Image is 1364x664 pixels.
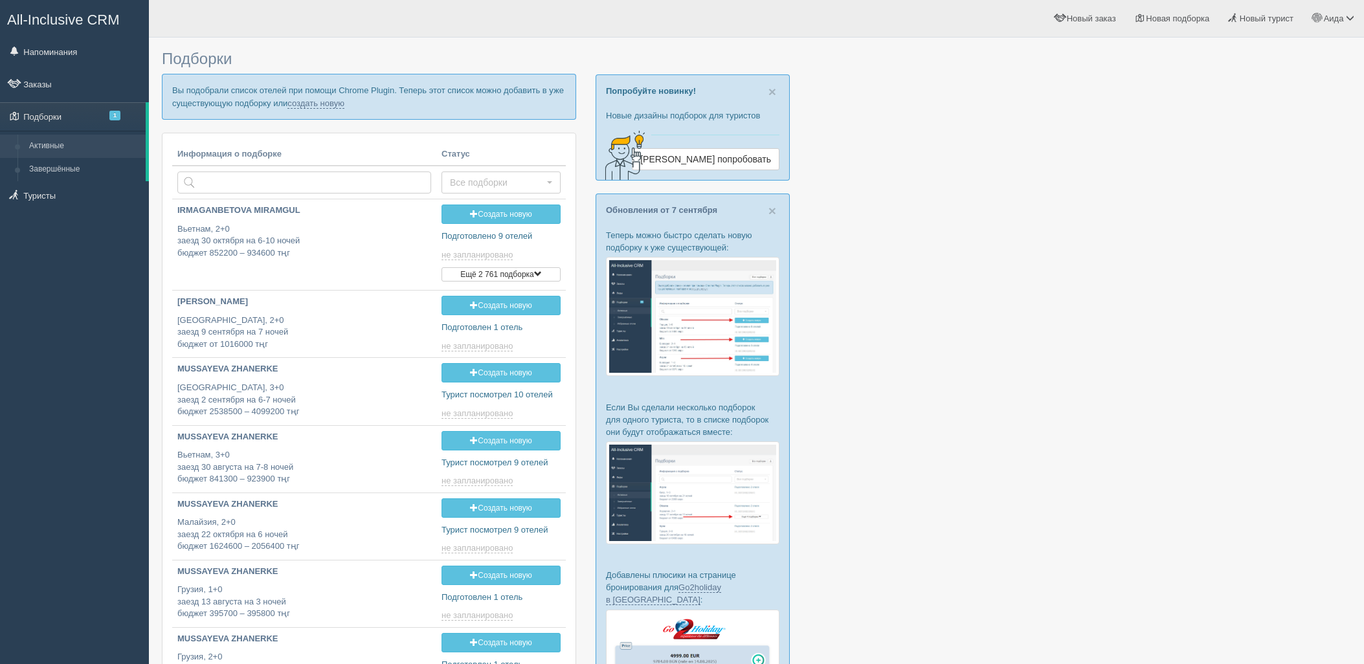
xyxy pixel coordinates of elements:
button: Close [768,85,776,98]
a: не запланировано [442,543,515,553]
a: Go2holiday в [GEOGRAPHIC_DATA] [606,582,721,605]
a: Обновления от 7 сентября [606,205,717,215]
p: [GEOGRAPHIC_DATA], 2+0 заезд 9 сентября на 7 ночей бюджет от 1016000 тңг [177,315,431,351]
p: MUSSAYEVA ZHANERKE [177,633,431,645]
th: Статус [436,143,566,166]
img: %D0%BF%D0%BE%D0%B4%D0%B1%D0%BE%D1%80%D0%BA%D0%B0-%D1%82%D1%83%D1%80%D0%B8%D1%81%D1%82%D1%83-%D1%8... [606,257,779,377]
span: All-Inclusive CRM [7,12,120,28]
button: Close [768,204,776,217]
span: 1 [109,111,120,120]
span: Подборки [162,50,232,67]
span: × [768,203,776,218]
p: IRMAGANBETOVA MIRAMGUL [177,205,431,217]
a: не запланировано [442,341,515,351]
a: [PERSON_NAME] [GEOGRAPHIC_DATA], 2+0заезд 9 сентября на 7 ночейбюджет от 1016000 тңг [172,291,436,356]
span: Все подборки [450,176,544,189]
p: Теперь можно быстро сделать новую подборку к уже существующей: [606,229,779,254]
a: All-Inclusive CRM [1,1,148,36]
a: Создать новую [442,205,561,224]
p: Новые дизайны подборок для туристов [606,109,779,122]
p: MUSSAYEVA ZHANERKE [177,363,431,375]
p: Турист посмотрел 9 отелей [442,524,561,537]
a: IRMAGANBETOVA MIRAMGUL Вьетнам, 2+0заезд 30 октября на 6-10 ночейбюджет 852200 – 934600 тңг [172,199,436,270]
span: не запланировано [442,610,513,621]
span: Новый заказ [1067,14,1116,23]
a: не запланировано [442,408,515,419]
p: MUSSAYEVA ZHANERKE [177,431,431,443]
th: Информация о подборке [172,143,436,166]
a: не запланировано [442,476,515,486]
a: Создать новую [442,363,561,382]
p: Турист посмотрел 10 отелей [442,389,561,401]
p: [GEOGRAPHIC_DATA], 3+0 заезд 2 сентября на 6-7 ночей бюджет 2538500 – 4099200 тңг [177,382,431,418]
a: MUSSAYEVA ZHANERKE [GEOGRAPHIC_DATA], 3+0заезд 2 сентября на 6-7 ночейбюджет 2538500 – 4099200 тңг [172,358,436,423]
span: Аида [1324,14,1344,23]
a: [PERSON_NAME] попробовать [632,148,779,170]
p: Вы подобрали список отелей при помощи Chrome Plugin. Теперь этот список можно добавить в уже суще... [162,74,576,119]
a: Активные [23,135,146,158]
span: Новый турист [1240,14,1293,23]
span: × [768,84,776,99]
span: не запланировано [442,476,513,486]
p: Добавлены плюсики на странице бронирования для : [606,569,779,606]
a: не запланировано [442,610,515,621]
a: Завершённые [23,158,146,181]
img: creative-idea-2907357.png [596,129,648,181]
p: Подготовлено 9 отелей [442,230,561,243]
a: Создать новую [442,498,561,518]
p: Подготовлен 1 отель [442,592,561,604]
p: MUSSAYEVA ZHANERKE [177,498,431,511]
button: Ещё 2 761 подборка [442,267,561,282]
a: MUSSAYEVA ZHANERKE Малайзия, 2+0заезд 22 октября на 6 ночейбюджет 1624600 – 2056400 тңг [172,493,436,559]
p: Вьетнам, 2+0 заезд 30 октября на 6-10 ночей бюджет 852200 – 934600 тңг [177,223,431,260]
a: Создать новую [442,633,561,652]
img: %D0%BF%D0%BE%D0%B4%D0%B1%D0%BE%D1%80%D0%BA%D0%B8-%D0%B3%D1%80%D1%83%D0%BF%D0%BF%D0%B0-%D1%81%D1%8... [606,441,779,544]
a: Создать новую [442,296,561,315]
p: Грузия, 1+0 заезд 13 августа на 3 ночей бюджет 395700 – 395800 тңг [177,584,431,620]
p: Попробуйте новинку! [606,85,779,97]
input: Поиск по стране или туристу [177,172,431,194]
a: MUSSAYEVA ZHANERKE Вьетнам, 3+0заезд 30 августа на 7-8 ночейбюджет 841300 – 923900 тңг [172,426,436,491]
span: не запланировано [442,250,513,260]
a: MUSSAYEVA ZHANERKE Грузия, 1+0заезд 13 августа на 3 ночейбюджет 395700 – 395800 тңг [172,560,436,626]
a: Создать новую [442,431,561,450]
span: Новая подборка [1146,14,1209,23]
p: MUSSAYEVA ZHANERKE [177,566,431,578]
p: Турист посмотрел 9 отелей [442,457,561,469]
p: Если Вы сделали несколько подборок для одного туриста, то в списке подборок они будут отображатьс... [606,401,779,438]
p: Малайзия, 2+0 заезд 22 октября на 6 ночей бюджет 1624600 – 2056400 тңг [177,516,431,553]
span: не запланировано [442,341,513,351]
a: создать новую [287,98,344,109]
button: Все подборки [442,172,561,194]
a: Создать новую [442,566,561,585]
span: не запланировано [442,408,513,419]
p: Вьетнам, 3+0 заезд 30 августа на 7-8 ночей бюджет 841300 – 923900 тңг [177,449,431,485]
span: не запланировано [442,543,513,553]
p: Подготовлен 1 отель [442,322,561,334]
a: не запланировано [442,250,515,260]
p: [PERSON_NAME] [177,296,431,308]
